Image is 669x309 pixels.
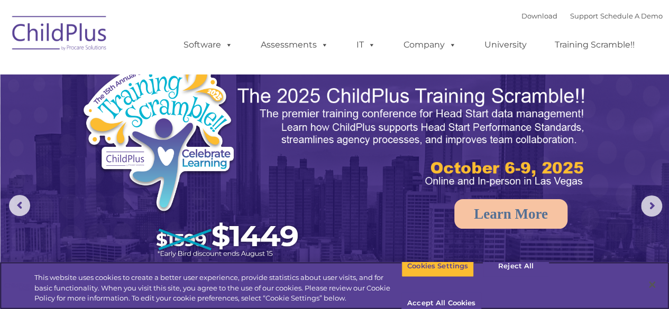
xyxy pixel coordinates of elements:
[250,34,339,55] a: Assessments
[544,34,645,55] a: Training Scramble!!
[521,12,557,20] a: Download
[401,255,474,277] button: Cookies Settings
[393,34,467,55] a: Company
[521,12,663,20] font: |
[474,34,537,55] a: University
[147,70,179,78] span: Last name
[570,12,598,20] a: Support
[483,255,549,277] button: Reject All
[454,199,567,229] a: Learn More
[600,12,663,20] a: Schedule A Demo
[346,34,386,55] a: IT
[7,8,113,61] img: ChildPlus by Procare Solutions
[34,273,401,304] div: This website uses cookies to create a better user experience, provide statistics about user visit...
[640,273,664,296] button: Close
[173,34,243,55] a: Software
[147,113,192,121] span: Phone number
